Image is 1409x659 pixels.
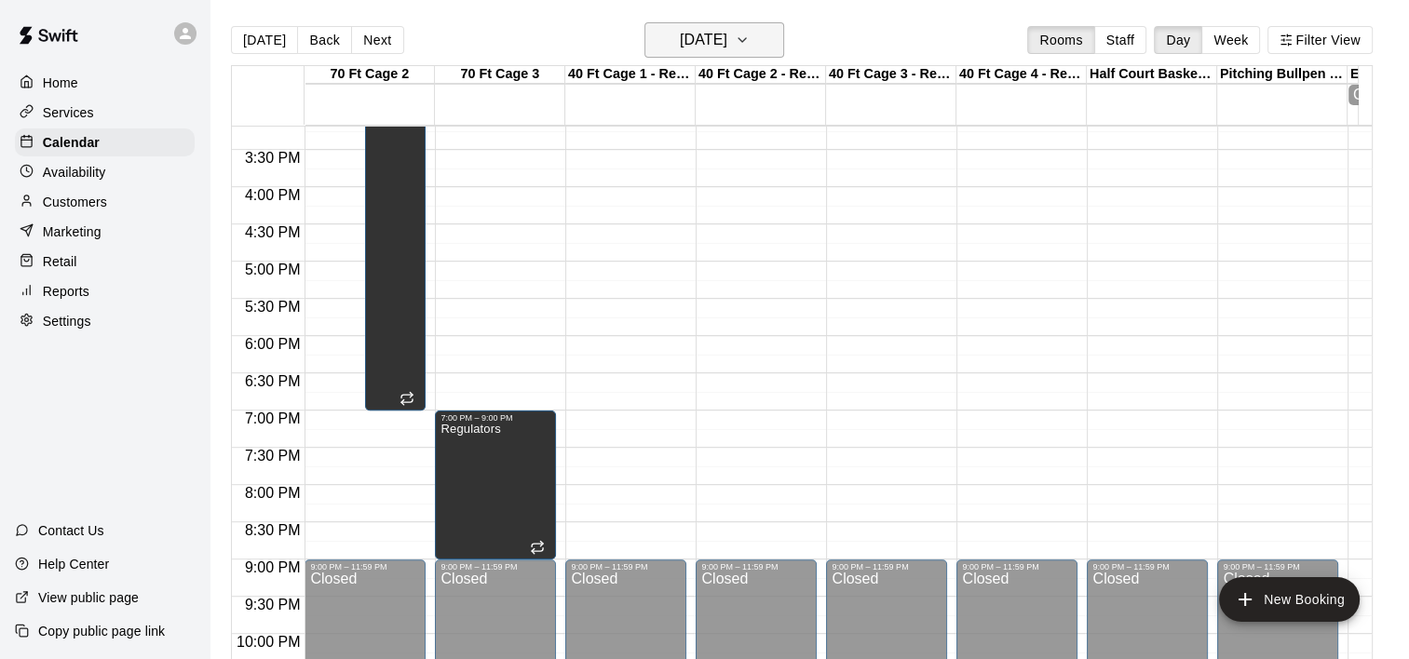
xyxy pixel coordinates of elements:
[1217,66,1348,84] div: Pitching Bullpen - 70 Ft Cage 1 (NO HITTING ALLOWED)
[15,128,195,156] a: Calendar
[43,282,89,301] p: Reports
[240,448,305,464] span: 7:30 PM
[297,26,352,54] button: Back
[15,277,195,305] a: Reports
[43,252,77,271] p: Retail
[435,66,565,84] div: 70 Ft Cage 3
[43,222,102,241] p: Marketing
[956,66,1087,84] div: 40 Ft Cage 4 - Retractable
[400,391,414,406] span: Recurring event
[701,562,811,572] div: 9:00 PM – 11:59 PM
[1154,26,1202,54] button: Day
[240,410,305,426] span: 7:00 PM
[440,413,550,423] div: 7:00 PM – 9:00 PM
[1267,26,1372,54] button: Filter View
[240,485,305,501] span: 8:00 PM
[435,410,556,559] div: 7:00 PM – 9:00 PM: Regulators
[15,99,195,127] a: Services
[43,193,107,211] p: Customers
[440,562,550,572] div: 9:00 PM – 11:59 PM
[240,522,305,538] span: 8:30 PM
[832,562,942,572] div: 9:00 PM – 11:59 PM
[43,312,91,330] p: Settings
[1223,562,1333,572] div: 9:00 PM – 11:59 PM
[351,26,403,54] button: Next
[1094,26,1147,54] button: Staff
[1087,66,1217,84] div: Half Court Basketball Court
[240,187,305,203] span: 4:00 PM
[365,75,426,410] div: 2:30 PM – 7:00 PM: Noah
[231,26,298,54] button: [DATE]
[644,22,784,58] button: [DATE]
[15,188,195,216] a: Customers
[571,562,681,572] div: 9:00 PM – 11:59 PM
[305,66,435,84] div: 70 Ft Cage 2
[240,559,305,575] span: 9:00 PM
[15,248,195,276] a: Retail
[1219,577,1360,622] button: add
[15,69,195,97] a: Home
[38,521,104,540] p: Contact Us
[240,299,305,315] span: 5:30 PM
[38,555,109,573] p: Help Center
[43,103,94,122] p: Services
[240,150,305,166] span: 3:30 PM
[232,634,305,650] span: 10:00 PM
[15,218,195,246] a: Marketing
[15,158,195,186] a: Availability
[826,66,956,84] div: 40 Ft Cage 3 - Retractable
[310,562,420,572] div: 9:00 PM – 11:59 PM
[43,74,78,92] p: Home
[680,27,727,53] h6: [DATE]
[240,262,305,277] span: 5:00 PM
[38,622,165,640] p: Copy public page link
[38,588,139,607] p: View public page
[1027,26,1094,54] button: Rooms
[240,597,305,612] span: 9:30 PM
[240,373,305,389] span: 6:30 PM
[43,163,106,182] p: Availability
[1201,26,1260,54] button: Week
[15,307,195,335] a: Settings
[962,562,1072,572] div: 9:00 PM – 11:59 PM
[43,133,100,152] p: Calendar
[240,336,305,352] span: 6:00 PM
[1092,562,1202,572] div: 9:00 PM – 11:59 PM
[240,224,305,240] span: 4:30 PM
[530,540,545,555] span: Recurring event
[696,66,826,84] div: 40 Ft Cage 2 - Retractable
[565,66,696,84] div: 40 Ft Cage 1 - Retractable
